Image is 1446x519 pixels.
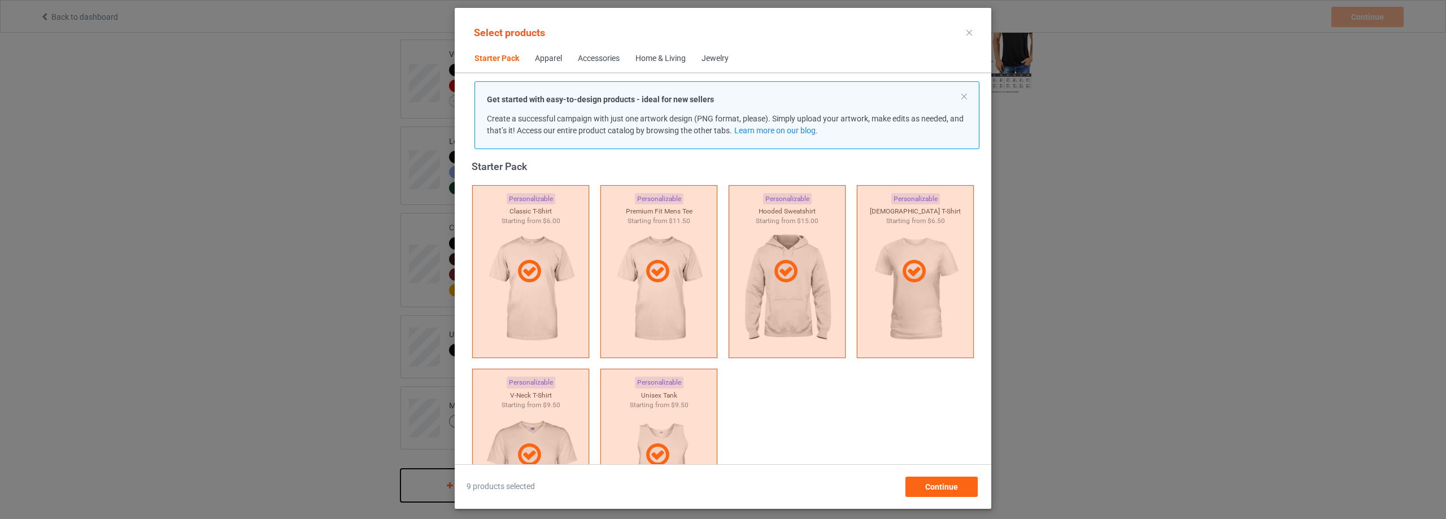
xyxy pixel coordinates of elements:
span: Continue [925,482,958,491]
span: Starter Pack [467,45,527,72]
span: Create a successful campaign with just one artwork design (PNG format, please). Simply upload you... [487,114,964,135]
div: Continue [905,477,978,497]
div: Apparel [535,53,562,64]
div: Starter Pack [472,160,979,173]
a: Learn more on our blog. [734,126,818,135]
div: Jewelry [702,53,729,64]
strong: Get started with easy-to-design products - ideal for new sellers [487,95,714,104]
div: Home & Living [635,53,686,64]
span: 9 products selected [467,481,535,492]
div: Accessories [578,53,620,64]
span: Select products [474,27,545,38]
